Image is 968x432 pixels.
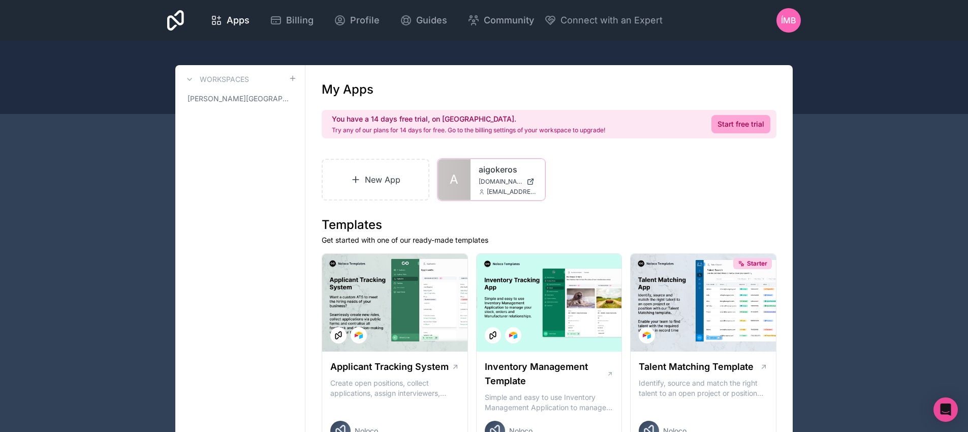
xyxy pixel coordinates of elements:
span: Billing [286,13,314,27]
a: [DOMAIN_NAME] [479,178,537,186]
a: Start free trial [711,115,770,133]
span: Starter [747,260,767,268]
span: ÍMB [781,14,796,26]
a: Billing [262,9,322,32]
a: A [438,159,471,200]
a: Profile [326,9,388,32]
img: Airtable Logo [509,331,517,339]
span: Connect with an Expert [560,13,663,27]
a: Apps [202,9,258,32]
h1: Templates [322,217,776,233]
p: Try any of our plans for 14 days for free. Go to the billing settings of your workspace to upgrade! [332,126,605,134]
div: Open Intercom Messenger [933,397,958,422]
a: [PERSON_NAME][GEOGRAPHIC_DATA]-workspace [183,90,297,108]
h1: My Apps [322,81,373,98]
span: [DOMAIN_NAME] [479,178,522,186]
span: Guides [416,13,447,27]
span: [EMAIL_ADDRESS][DOMAIN_NAME] [487,188,537,196]
h3: Workspaces [200,74,249,84]
p: Get started with one of our ready-made templates [322,235,776,245]
img: Airtable Logo [643,331,651,339]
span: Community [484,13,534,27]
a: Community [459,9,542,32]
span: [PERSON_NAME][GEOGRAPHIC_DATA]-workspace [188,94,289,104]
p: Simple and easy to use Inventory Management Application to manage your stock, orders and Manufact... [485,392,614,413]
h1: Applicant Tracking System [330,360,449,374]
span: Apps [227,13,249,27]
a: New App [322,159,429,200]
a: aigokeros [479,163,537,176]
p: Create open positions, collect applications, assign interviewers, centralise candidate feedback a... [330,378,459,398]
a: Guides [392,9,455,32]
span: Profile [350,13,380,27]
span: A [450,171,458,188]
h1: Inventory Management Template [485,360,607,388]
h1: Talent Matching Template [639,360,754,374]
button: Connect with an Expert [544,13,663,27]
p: Identify, source and match the right talent to an open project or position with our Talent Matchi... [639,378,768,398]
a: Workspaces [183,73,249,85]
h2: You have a 14 days free trial, on [GEOGRAPHIC_DATA]. [332,114,605,124]
img: Airtable Logo [355,331,363,339]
